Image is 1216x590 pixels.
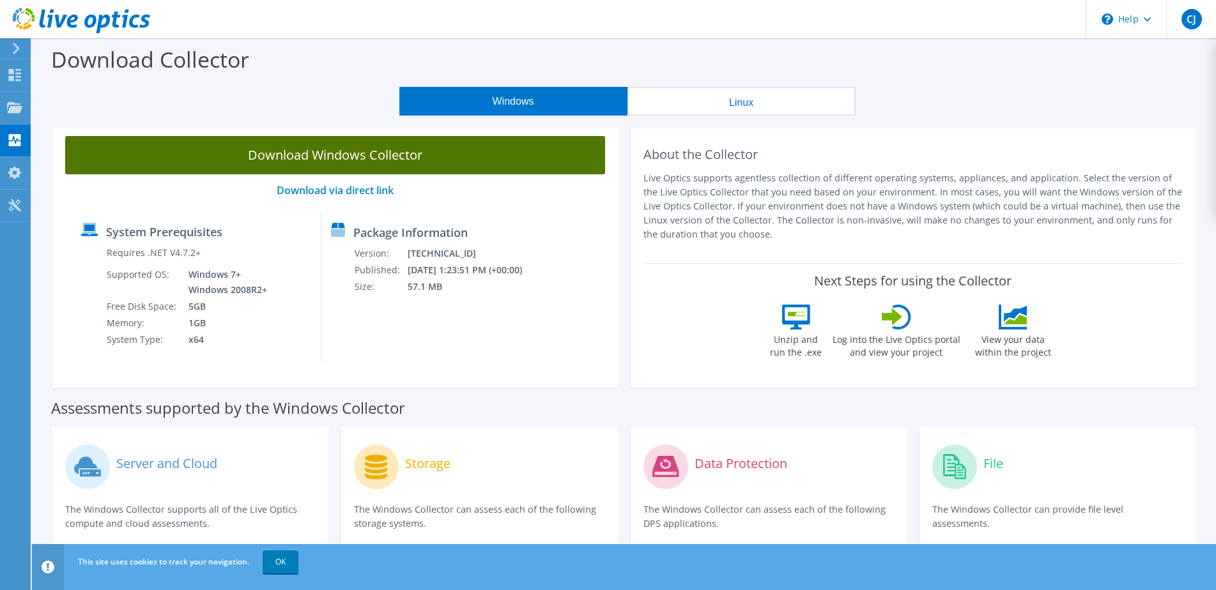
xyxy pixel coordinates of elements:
[116,457,217,470] label: Server and Cloud
[354,278,407,295] td: Size:
[643,147,1183,162] h2: About the Collector
[179,331,270,348] td: x64
[179,266,270,298] td: Windows 7+ Windows 2008R2+
[932,503,1183,531] p: The Windows Collector can provide file level assessments.
[179,298,270,315] td: 5GB
[354,503,604,531] p: The Windows Collector can assess each of the following storage systems.
[277,183,394,197] a: Download via direct link
[832,329,961,359] label: Log into the Live Optics portal and view your project
[65,503,316,531] p: The Windows Collector supports all of the Live Optics compute and cloud assessments.
[767,329,826,359] label: Unzip and run the .exe
[627,87,856,116] button: Linux
[407,245,539,262] td: [TECHNICAL_ID]
[1181,9,1202,29] span: CJ
[967,329,1059,359] label: View your data within the project
[983,457,1003,470] label: File
[405,457,450,470] label: Storage
[106,225,222,238] label: System Prerequisites
[106,315,179,331] td: Memory:
[51,45,249,74] label: Download Collector
[78,556,249,567] span: This site uses cookies to track your navigation.
[107,246,201,259] label: Requires .NET V4.7.2+
[1102,13,1113,25] svg: \n
[354,245,407,262] td: Version:
[51,402,405,414] label: Assessments supported by the Windows Collector
[106,266,179,298] td: Supported OS:
[106,331,179,348] td: System Type:
[354,262,407,278] td: Published:
[65,136,605,174] a: Download Windows Collector
[814,273,1012,289] label: Next Steps for using the Collector
[106,298,179,315] td: Free Disk Space:
[353,226,468,239] label: Package Information
[179,315,270,331] td: 1GB
[263,550,298,573] a: OK
[407,278,539,295] td: 57.1 MB
[399,87,627,116] button: Windows
[643,503,894,531] p: The Windows Collector can assess each of the following DPS applications.
[407,262,539,278] td: [DATE] 1:23:51 PM (+00:00)
[695,457,787,470] label: Data Protection
[643,171,1183,241] p: Live Optics supports agentless collection of different operating systems, appliances, and applica...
